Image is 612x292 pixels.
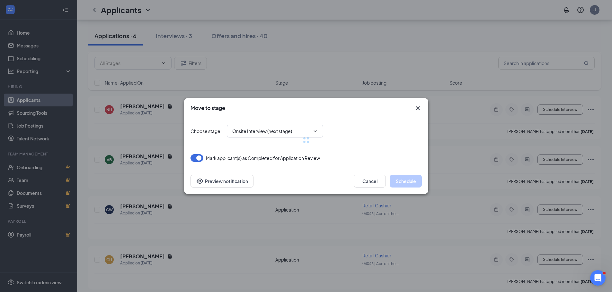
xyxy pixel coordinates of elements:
[354,175,386,188] button: Cancel
[590,270,606,286] iframe: Intercom live chat
[414,104,422,112] svg: Cross
[390,175,422,188] button: Schedule
[191,175,253,188] button: Preview notificationEye
[196,177,204,185] svg: Eye
[191,104,225,112] h3: Move to stage
[414,104,422,112] button: Close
